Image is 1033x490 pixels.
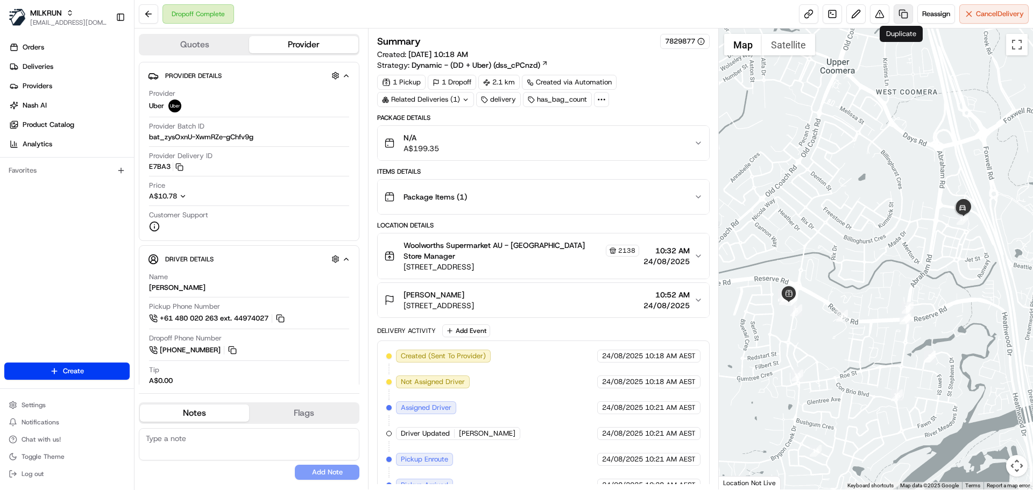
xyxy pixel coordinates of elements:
[377,37,421,46] h3: Summary
[404,240,603,261] span: Woolworths Supermarket AU - [GEOGRAPHIC_DATA] Store Manager
[22,418,59,427] span: Notifications
[377,113,709,122] div: Package Details
[149,89,175,98] span: Provider
[902,302,914,314] div: 16
[779,293,791,305] div: 12
[149,162,183,172] button: E7BA3
[149,151,213,161] span: Provider Delivery ID
[23,120,74,130] span: Product Catalog
[149,132,253,142] span: bat_zysOxnU-XwmRZe-gChfv9g
[836,310,848,322] div: 4
[4,432,130,447] button: Chat with us!
[791,370,803,381] div: 13
[665,37,705,46] div: 7829877
[602,403,643,413] span: 24/08/2025
[476,92,521,107] div: delivery
[165,255,214,264] span: Driver Details
[149,191,244,201] button: A$10.78
[459,429,515,438] span: [PERSON_NAME]
[965,482,980,488] a: Terms (opens in new tab)
[4,58,134,75] a: Deliveries
[378,180,709,214] button: Package Items (1)
[149,333,222,343] span: Dropoff Phone Number
[160,314,268,323] span: +61 480 020 263 ext. 44974027
[4,363,130,380] button: Create
[778,290,790,302] div: 6
[378,283,709,317] button: [PERSON_NAME][STREET_ADDRESS]10:52 AM24/08/2025
[23,139,52,149] span: Analytics
[149,272,168,282] span: Name
[22,470,44,478] span: Log out
[602,429,643,438] span: 24/08/2025
[847,482,894,489] button: Keyboard shortcuts
[22,452,65,461] span: Toggle Theme
[721,475,757,489] a: Open this area in Google Maps (opens a new window)
[4,97,134,114] a: Nash AI
[23,62,53,72] span: Deliveries
[23,101,47,110] span: Nash AI
[22,435,61,444] span: Chat with us!
[645,377,696,387] span: 10:18 AM AEST
[377,221,709,230] div: Location Details
[643,245,690,256] span: 10:32 AM
[4,449,130,464] button: Toggle Theme
[378,126,709,160] button: N/AA$199.35
[140,404,249,422] button: Notes
[63,366,84,376] span: Create
[891,389,903,401] div: 15
[4,415,130,430] button: Notifications
[404,300,474,311] span: [STREET_ADDRESS]
[1006,34,1028,55] button: Toggle fullscreen view
[645,480,696,490] span: 10:28 AM AEST
[778,289,790,301] div: 9
[900,482,959,488] span: Map data ©2025 Google
[645,455,696,464] span: 10:21 AM AEST
[4,466,130,481] button: Log out
[959,4,1029,24] button: CancelDelivery
[149,313,286,324] a: +61 480 020 263 ext. 44974027
[922,9,950,19] span: Reassign
[149,365,159,375] span: Tip
[643,289,690,300] span: 10:52 AM
[810,445,822,457] div: 14
[643,256,690,267] span: 24/08/2025
[924,351,936,363] div: 3
[9,9,26,26] img: MILKRUN
[1006,455,1028,477] button: Map camera controls
[168,100,181,112] img: uber-new-logo.jpeg
[4,39,134,56] a: Orders
[377,167,709,176] div: Items Details
[4,4,111,30] button: MILKRUNMILKRUN[EMAIL_ADDRESS][DOMAIN_NAME]
[602,455,643,464] span: 24/08/2025
[412,60,548,70] a: Dynamic - (DD + Uber) (dss_cPCnzd)
[786,294,797,306] div: 11
[149,122,204,131] span: Provider Batch ID
[249,36,358,53] button: Provider
[149,191,177,201] span: A$10.78
[401,429,450,438] span: Driver Updated
[957,213,968,225] div: 17
[377,60,548,70] div: Strategy:
[917,4,955,24] button: Reassign
[412,60,540,70] span: Dynamic - (DD + Uber) (dss_cPCnzd)
[408,49,468,59] span: [DATE] 10:18 AM
[149,181,165,190] span: Price
[522,75,617,90] a: Created via Automation
[602,480,643,490] span: 24/08/2025
[4,136,134,153] a: Analytics
[401,455,448,464] span: Pickup Enroute
[401,351,486,361] span: Created (Sent To Provider)
[149,302,220,311] span: Pickup Phone Number
[149,376,173,386] div: A$0.00
[377,326,436,335] div: Delivery Activity
[645,429,696,438] span: 10:21 AM AEST
[140,36,249,53] button: Quotes
[721,475,757,489] img: Google
[149,101,164,111] span: Uber
[404,143,439,154] span: A$199.35
[602,377,643,387] span: 24/08/2025
[900,313,911,324] div: 1
[148,250,350,268] button: Driver Details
